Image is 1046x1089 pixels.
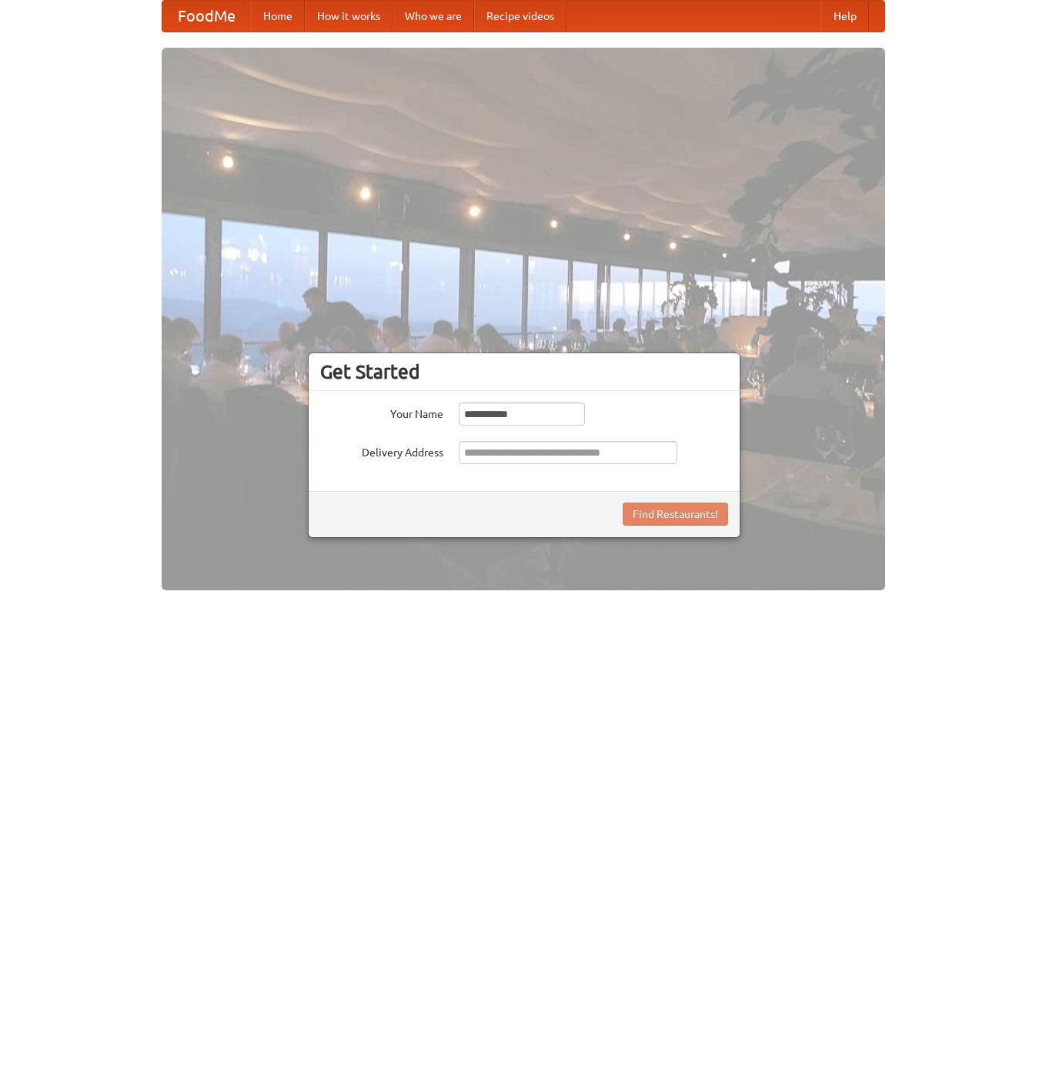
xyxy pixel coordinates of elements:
[162,1,251,32] a: FoodMe
[320,360,728,383] h3: Get Started
[251,1,305,32] a: Home
[320,403,443,422] label: Your Name
[305,1,393,32] a: How it works
[821,1,869,32] a: Help
[320,441,443,460] label: Delivery Address
[623,503,728,526] button: Find Restaurants!
[393,1,474,32] a: Who we are
[474,1,566,32] a: Recipe videos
